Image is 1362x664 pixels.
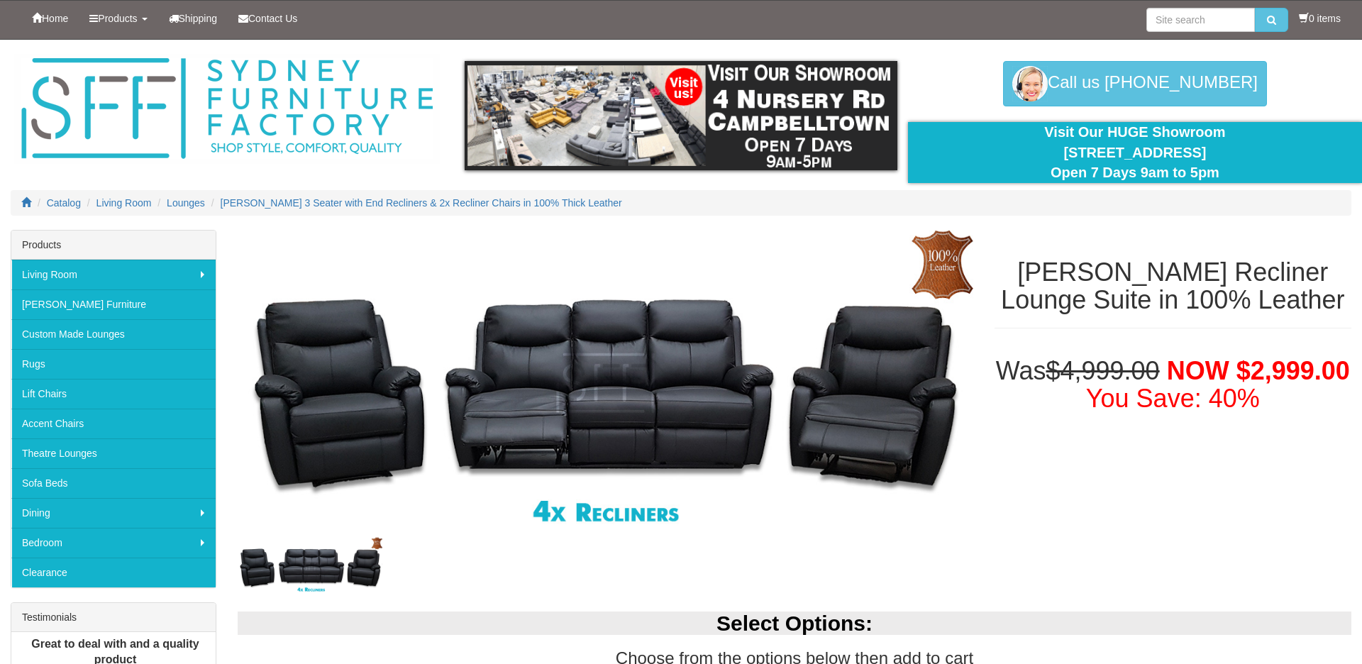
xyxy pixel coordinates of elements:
[919,122,1351,183] div: Visit Our HUGE Showroom [STREET_ADDRESS] Open 7 Days 9am to 5pm
[11,289,216,319] a: [PERSON_NAME] Furniture
[1299,11,1341,26] li: 0 items
[14,54,440,164] img: Sydney Furniture Factory
[1086,384,1260,413] font: You Save: 40%
[228,1,308,36] a: Contact Us
[11,468,216,498] a: Sofa Beds
[11,558,216,587] a: Clearance
[1167,356,1350,385] span: NOW $2,999.00
[995,357,1351,413] h1: Was
[1146,8,1255,32] input: Site search
[11,260,216,289] a: Living Room
[11,528,216,558] a: Bedroom
[716,612,873,635] b: Select Options:
[21,1,79,36] a: Home
[167,197,205,209] a: Lounges
[465,61,897,170] img: showroom.gif
[11,379,216,409] a: Lift Chairs
[158,1,228,36] a: Shipping
[11,319,216,349] a: Custom Made Lounges
[11,498,216,528] a: Dining
[995,258,1351,314] h1: [PERSON_NAME] Recliner Lounge Suite in 100% Leather
[11,603,216,632] div: Testimonials
[248,13,297,24] span: Contact Us
[79,1,157,36] a: Products
[11,231,216,260] div: Products
[98,13,137,24] span: Products
[179,13,218,24] span: Shipping
[42,13,68,24] span: Home
[11,349,216,379] a: Rugs
[1046,356,1159,385] del: $4,999.00
[221,197,622,209] a: [PERSON_NAME] 3 Seater with End Recliners & 2x Recliner Chairs in 100% Thick Leather
[11,409,216,438] a: Accent Chairs
[47,197,81,209] a: Catalog
[96,197,152,209] a: Living Room
[11,438,216,468] a: Theatre Lounges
